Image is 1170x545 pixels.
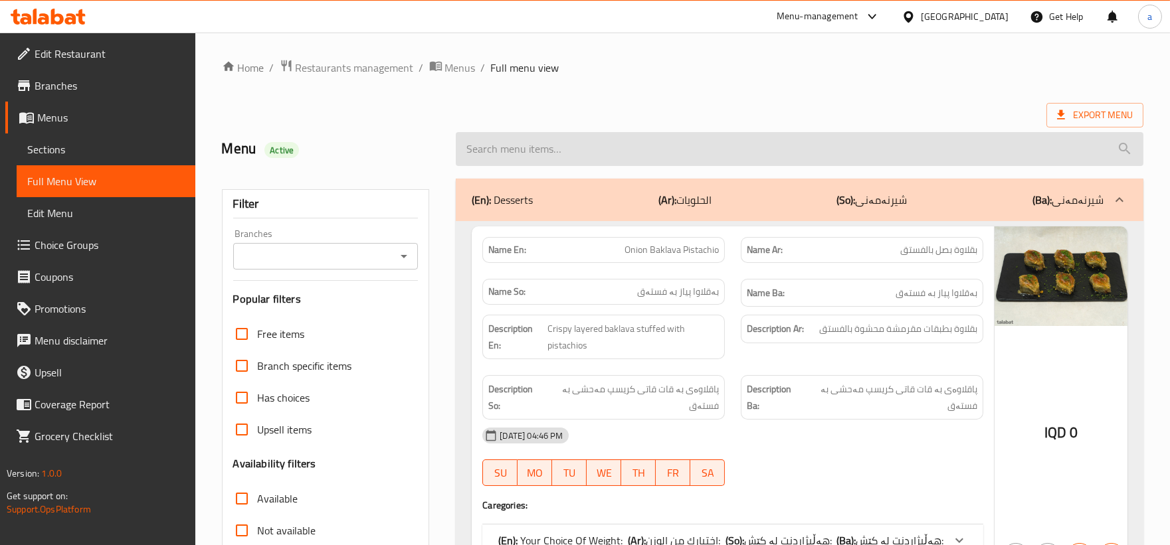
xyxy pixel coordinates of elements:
h4: Caregories: [482,499,983,512]
button: SA [690,459,725,486]
span: Has choices [258,390,310,406]
p: الحلويات [658,192,712,208]
a: Sections [17,133,195,165]
span: a [1147,9,1152,24]
a: Branches [5,70,195,102]
h2: Menu [222,139,440,159]
strong: Description Ar: [747,321,804,337]
span: بقلاوة بطبقات مقرمشة محشوة بالفستق [819,321,977,337]
span: Edit Menu [27,205,185,221]
div: [GEOGRAPHIC_DATA] [921,9,1009,24]
a: Menu disclaimer [5,325,195,356]
a: Menus [5,102,195,133]
div: Filter [233,190,419,218]
span: Upsell [35,364,185,380]
span: TU [557,463,581,483]
button: TU [552,459,587,486]
span: Edit Restaurant [35,46,185,62]
a: Grocery Checklist [5,420,195,452]
li: / [481,60,486,76]
span: Active [264,144,299,157]
span: Full menu view [491,60,559,76]
span: Menus [445,60,476,76]
p: Desserts [472,192,533,208]
strong: Name Ba: [747,285,785,301]
span: 1.0.0 [41,465,62,482]
span: Upsell items [258,422,312,437]
a: Promotions [5,293,195,325]
span: Choice Groups [35,237,185,253]
span: Menus [37,110,185,125]
span: Not available [258,522,316,538]
a: Coupons [5,261,195,293]
li: / [419,60,424,76]
a: Support.OpsPlatform [7,501,91,518]
strong: Name En: [488,243,526,257]
p: شیرنەمەنی [1032,192,1104,208]
b: (So): [836,190,855,210]
span: [DATE] 04:46 PM [494,429,568,442]
button: Open [395,247,413,266]
strong: Name Ar: [747,243,783,257]
a: Choice Groups [5,229,195,261]
span: Export Menu [1057,107,1133,123]
span: Free items [258,326,305,342]
a: Home [222,60,264,76]
span: Coupons [35,269,185,285]
button: WE [587,459,621,486]
span: Full Menu View [27,173,185,189]
span: SA [696,463,720,483]
span: Restaurants management [296,60,414,76]
h3: Popular filters [233,291,419,307]
p: شیرنەمەنی [836,192,907,208]
span: بەقلاوا پیاز بە فستەق [896,285,977,301]
span: TH [627,463,650,483]
span: Grocery Checklist [35,428,185,444]
span: Sections [27,141,185,157]
span: پاقلاوەی بە قات قاتی کریسپ مەحشی بە فستەق [804,381,977,414]
a: Edit Restaurant [5,38,195,70]
span: SU [488,463,512,483]
strong: Description En: [488,321,545,353]
h3: Availability filters [233,456,316,471]
span: بەقلاوا پیاز بە فستەق [637,285,719,299]
span: Coverage Report [35,396,185,412]
img: Fresh_landBaklava_Onion_p638913862193942336.jpg [995,226,1127,326]
li: / [270,60,274,76]
button: FR [656,459,690,486]
span: Version: [7,465,39,482]
nav: breadcrumb [222,59,1143,76]
span: Crispy layered baklava stuffed with pistachios [547,321,719,353]
button: TH [621,459,656,486]
span: IQD [1044,420,1066,445]
span: پاقلاوەی بە قات قاتی کریسپ مەحشی بە فستەق [545,381,719,414]
div: Active [264,142,299,158]
strong: Description Ba: [747,381,801,414]
span: بقلاوة بصل بالفستق [900,243,977,257]
span: Promotions [35,301,185,317]
span: WE [592,463,616,483]
button: MO [518,459,552,486]
a: Upsell [5,356,195,388]
span: 0 [1070,420,1078,445]
strong: Name So: [488,285,526,299]
input: search [456,132,1143,166]
b: (En): [472,190,491,210]
span: Export Menu [1046,103,1143,127]
a: Full Menu View [17,165,195,197]
b: (Ar): [658,190,676,210]
button: SU [482,459,518,486]
span: FR [661,463,685,483]
span: Branch specific items [258,358,352,374]
a: Coverage Report [5,388,195,420]
span: Menu disclaimer [35,333,185,349]
span: Available [258,491,298,506]
a: Edit Menu [17,197,195,229]
b: (Ba): [1032,190,1052,210]
span: Get support on: [7,487,68,505]
strong: Description So: [488,381,542,414]
span: Branches [35,78,185,94]
a: Menus [429,59,476,76]
a: Restaurants management [280,59,414,76]
div: (En): Desserts(Ar):الحلويات(So):شیرنەمەنی(Ba):شیرنەمەنی [456,179,1143,221]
